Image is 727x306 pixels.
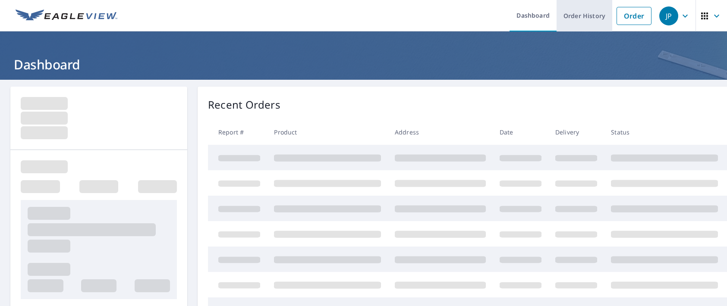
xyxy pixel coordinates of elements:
div: JP [659,6,678,25]
th: Date [493,119,548,145]
th: Delivery [548,119,604,145]
p: Recent Orders [208,97,280,112]
h1: Dashboard [10,56,717,73]
th: Status [604,119,725,145]
th: Address [388,119,493,145]
a: Order [617,7,651,25]
th: Product [267,119,388,145]
th: Report # [208,119,267,145]
img: EV Logo [16,9,117,22]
